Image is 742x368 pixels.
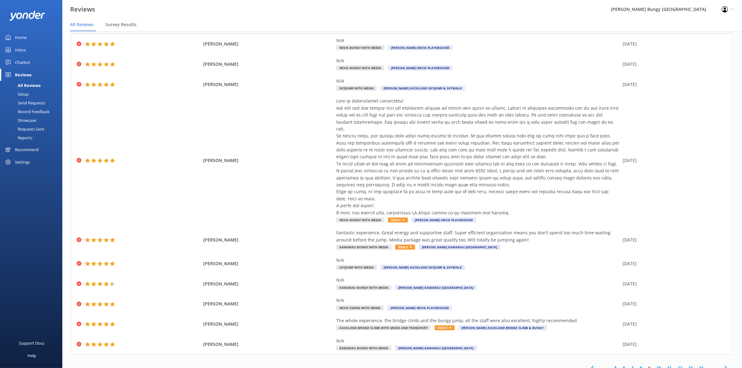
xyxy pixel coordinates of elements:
[336,317,620,324] div: The whole experience, the bridge climb and the bungy jump, all the staff were also excellent, hig...
[336,265,377,270] span: SkyJump with Media
[623,300,725,307] div: [DATE]
[4,90,29,98] div: Setup
[4,81,62,90] a: All Reviews
[336,98,620,216] div: Lore ip dolorsitamet consectetu! Adi elit sed doe tempor inci utl etdolorem aliquae ad minim veni...
[336,325,431,330] span: Auckland Bridge Climb with Media and Transport
[203,61,333,68] span: [PERSON_NAME]
[70,4,95,14] h3: Reviews
[623,280,725,287] div: [DATE]
[336,277,620,284] div: N/A
[336,217,384,222] span: Nevis Bungy with Media
[19,337,45,349] div: Support Docs
[203,280,333,287] span: [PERSON_NAME]
[336,245,391,250] span: Kawarau Bungy with Media
[203,237,333,243] span: [PERSON_NAME]
[336,45,384,50] span: Nevis Bungy with Media
[203,260,333,267] span: [PERSON_NAME]
[15,31,26,44] div: Home
[623,321,725,327] div: [DATE]
[336,229,620,243] div: Fantastic experience. Great energy and supportive staff. Super efficient organisation means you d...
[4,81,41,90] div: All Reviews
[387,305,452,310] span: [PERSON_NAME] Nevis Playground
[4,98,45,107] div: Send Requests
[336,257,620,264] div: N/A
[388,45,452,50] span: [PERSON_NAME] Nevis Playground
[336,86,377,91] span: SkyJump with Media
[203,321,333,327] span: [PERSON_NAME]
[15,44,26,56] div: Inbox
[4,90,62,98] a: Setup
[388,217,408,222] span: Reply
[623,61,725,68] div: [DATE]
[381,265,465,270] span: [PERSON_NAME] Auckland SkyJump & SkyWalk
[203,157,333,164] span: [PERSON_NAME]
[4,133,62,142] a: Reports
[9,11,45,21] img: yonder-white-logo.png
[388,65,452,70] span: [PERSON_NAME] Nevis Playground
[203,41,333,47] span: [PERSON_NAME]
[623,237,725,243] div: [DATE]
[395,285,477,290] span: [PERSON_NAME] Kawarau [GEOGRAPHIC_DATA]
[70,22,93,28] span: All Reviews
[435,325,455,330] span: Reply
[4,98,62,107] a: Send Requests
[381,86,465,91] span: [PERSON_NAME] Auckland SkyJump & SkyWalk
[623,341,725,348] div: [DATE]
[4,116,36,125] div: Showcase
[4,107,62,116] a: Record Feedback
[336,297,620,304] div: N/A
[4,116,62,125] a: Showcase
[336,285,391,290] span: Kawarau Bungy with Media
[336,346,391,351] span: Kawarau Bungy with Media
[4,125,62,133] a: Requests Sent
[336,65,384,70] span: Nevis Bungy with Media
[15,69,31,81] div: Reviews
[4,107,50,116] div: Record Feedback
[623,260,725,267] div: [DATE]
[203,300,333,307] span: [PERSON_NAME]
[15,156,30,168] div: Settings
[458,325,547,330] span: [PERSON_NAME] Auckland Bridge Climb & Bungy
[27,349,36,362] div: Help
[623,41,725,47] div: [DATE]
[412,217,476,222] span: [PERSON_NAME] Nevis Playground
[623,81,725,88] div: [DATE]
[4,125,44,133] div: Requests Sent
[419,245,500,250] span: [PERSON_NAME] Kawarau [GEOGRAPHIC_DATA]
[336,305,384,310] span: Nevis Swing with Media
[395,346,477,351] span: [PERSON_NAME] Kawarau [GEOGRAPHIC_DATA]
[336,57,620,64] div: N/A
[15,56,30,69] div: Chatbot
[203,341,333,348] span: [PERSON_NAME]
[336,37,620,44] div: N/A
[4,133,32,142] div: Reports
[336,337,620,344] div: N/A
[15,143,39,156] div: Recommend
[203,81,333,88] span: [PERSON_NAME]
[105,22,136,28] span: Survey Results
[623,157,725,164] div: [DATE]
[336,78,620,84] div: N/A
[395,245,415,250] span: Reply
